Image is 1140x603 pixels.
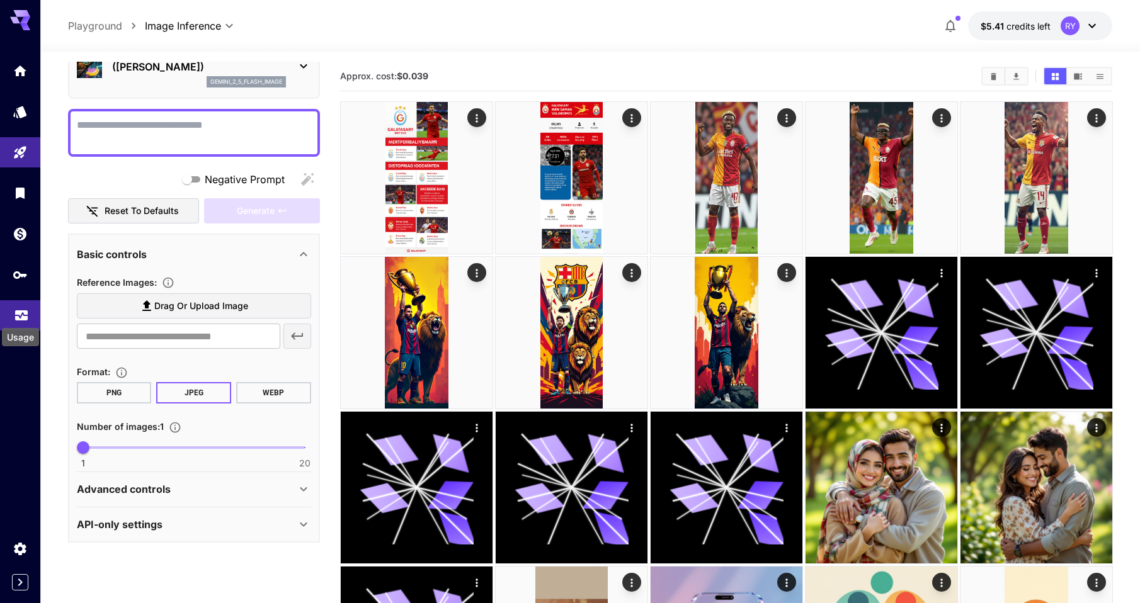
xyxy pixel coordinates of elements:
div: Actions [622,573,641,592]
div: Actions [777,108,795,127]
div: Clear AllDownload All [981,67,1029,86]
div: Actions [467,418,486,437]
button: WEBP [236,382,311,403]
div: Actions [467,263,486,282]
button: Download All [1005,68,1027,84]
div: API Keys [13,267,28,283]
button: Show media in video view [1067,68,1089,84]
span: Reference Images : [77,277,157,288]
div: Home [13,63,28,79]
img: 9k= [496,257,647,409]
div: Actions [932,418,950,437]
div: Actions [777,263,795,282]
p: Advanced controls [77,482,171,497]
button: Show media in list view [1089,68,1111,84]
button: $5.40936RY [968,11,1112,40]
div: Actions [1086,108,1105,127]
div: Actions [467,573,486,592]
button: Reset to defaults [68,198,199,224]
img: Z [341,102,493,254]
img: Z [806,102,957,254]
div: Basic controls [77,239,311,269]
span: Number of images : 1 [77,421,164,432]
div: Settings [13,541,28,556]
div: Actions [467,108,486,127]
img: l8opX1YlGL0j9HaPLeRD+SEiixFoFFV5gLso7pldmAmii2Ur1dt6BFEhlj4F8vcJkQJdw3AzMAAA== [960,102,1112,254]
b: $0.039 [397,70,428,81]
div: Actions [932,108,950,127]
button: Show media in grid view [1044,68,1066,84]
button: Upload a reference image to guide the result. This is needed for Image-to-Image or Inpainting. Su... [157,276,180,289]
img: Z [651,102,802,254]
div: Actions [1086,418,1105,437]
span: 20 [299,457,311,470]
img: Z [960,412,1112,563]
label: Drag or upload image [77,293,311,319]
div: RY [1061,16,1080,35]
div: Actions [622,108,641,127]
div: Gemini Flash Image 2.5 ([PERSON_NAME])gemini_2_5_flash_image [77,39,311,93]
span: Image Inference [145,18,221,33]
button: Choose the file format for the output image. [110,366,133,379]
span: 1 [81,457,85,470]
div: Actions [777,573,795,592]
div: Show media in grid viewShow media in video viewShow media in list view [1043,67,1112,86]
div: Actions [777,418,795,437]
div: Actions [1086,573,1105,592]
p: API-only settings [77,517,162,532]
button: Specify how many images to generate in a single request. Each image generation will be charged se... [164,421,186,434]
button: Clear All [983,68,1005,84]
div: Usage [2,328,39,346]
div: Usage [14,303,29,319]
span: credits left [1006,21,1051,31]
div: Models [13,104,28,120]
span: Drag or upload image [154,298,248,314]
span: Format : [77,366,110,377]
div: Advanced controls [77,474,311,504]
button: Expand sidebar [12,574,28,590]
img: 9k= [651,257,802,409]
div: Wallet [13,226,28,242]
a: Playground [68,18,122,33]
p: Basic controls [77,247,147,262]
div: $5.40936 [981,20,1051,33]
p: gemini_2_5_flash_image [210,77,282,86]
span: Negative Prompt [205,172,285,187]
div: Library [13,185,28,201]
nav: breadcrumb [68,18,145,33]
button: JPEG [156,382,231,403]
div: Actions [1086,263,1105,282]
img: 9k= [341,257,493,409]
span: $5.41 [981,21,1006,31]
div: Actions [622,263,641,282]
img: Z [806,412,957,563]
div: Actions [622,418,641,437]
div: Actions [932,263,950,282]
img: Z [496,102,647,254]
span: Approx. cost: [340,70,428,81]
button: PNG [77,382,152,403]
div: Actions [932,573,950,592]
div: API-only settings [77,509,311,539]
div: Playground [13,145,28,161]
